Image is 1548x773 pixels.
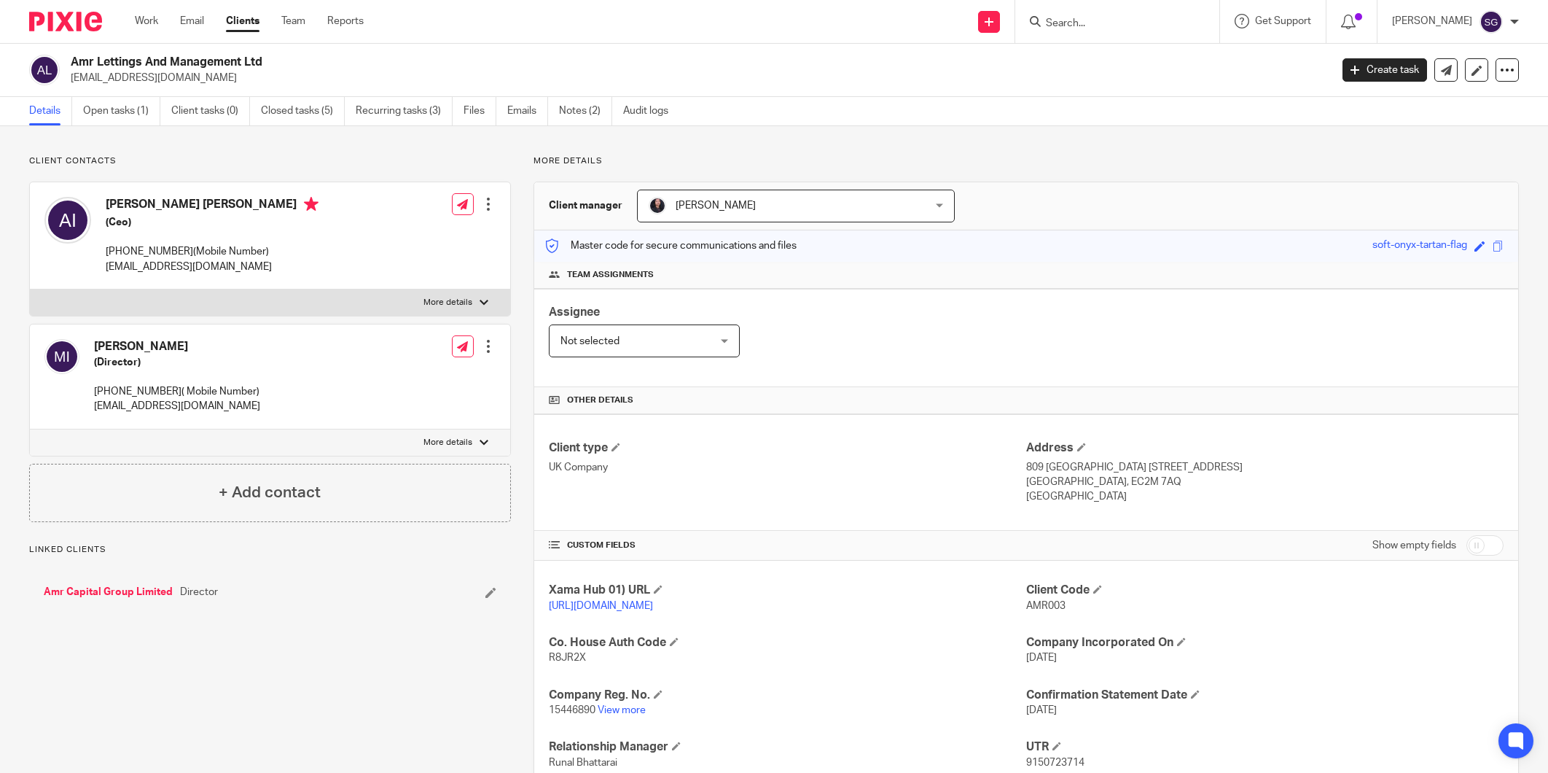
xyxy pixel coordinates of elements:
[44,197,91,244] img: svg%3E
[29,155,511,167] p: Client contacts
[94,339,260,354] h4: [PERSON_NAME]
[1026,583,1504,598] h4: Client Code
[549,440,1026,456] h4: Client type
[549,540,1026,551] h4: CUSTOM FIELDS
[676,201,756,211] span: [PERSON_NAME]
[1255,16,1311,26] span: Get Support
[1044,18,1176,31] input: Search
[1342,58,1427,82] a: Create task
[94,384,260,399] p: [PHONE_NUMBER]( Mobile Number)
[106,244,318,259] p: [PHONE_NUMBER](Mobile Number)
[549,758,617,768] span: Runal Bhattarai
[1026,489,1504,504] p: [GEOGRAPHIC_DATA]
[1372,238,1467,255] div: soft-onyx-tartan-flag
[327,14,364,28] a: Reports
[560,336,619,346] span: Not selected
[423,437,472,448] p: More details
[1026,739,1504,755] h4: UTR
[180,585,218,599] span: Director
[44,585,173,599] a: Amr Capital Group Limited
[71,55,1071,70] h2: Amr Lettings And Management Ltd
[1026,758,1084,768] span: 9150723714
[1479,10,1503,34] img: svg%3E
[567,395,633,406] span: Other details
[1026,653,1057,663] span: [DATE]
[261,97,345,125] a: Closed tasks (5)
[29,55,60,85] img: svg%3E
[549,583,1026,598] h4: Xama Hub 01) URL
[549,198,622,213] h3: Client manager
[1026,688,1504,703] h4: Confirmation Statement Date
[1392,14,1472,28] p: [PERSON_NAME]
[549,688,1026,703] h4: Company Reg. No.
[507,97,548,125] a: Emails
[1026,440,1504,456] h4: Address
[1026,705,1057,715] span: [DATE]
[423,297,472,308] p: More details
[649,197,666,214] img: MicrosoftTeams-image.jfif
[29,544,511,556] p: Linked clients
[533,155,1519,167] p: More details
[219,481,321,504] h4: + Add contact
[623,97,679,125] a: Audit logs
[135,14,158,28] a: Work
[1026,601,1066,611] span: AMR003
[106,260,318,274] p: [EMAIL_ADDRESS][DOMAIN_NAME]
[549,460,1026,475] p: UK Company
[1372,538,1456,553] label: Show empty fields
[598,705,646,715] a: View more
[1026,460,1504,475] p: 809 [GEOGRAPHIC_DATA] [STREET_ADDRESS]
[549,653,586,663] span: R8JR2X
[106,215,318,230] h5: (Ceo)
[180,14,204,28] a: Email
[171,97,250,125] a: Client tasks (0)
[226,14,259,28] a: Clients
[44,339,79,374] img: svg%3E
[304,197,318,211] i: Primary
[549,306,600,318] span: Assignee
[281,14,305,28] a: Team
[549,601,653,611] a: [URL][DOMAIN_NAME]
[1026,475,1504,489] p: [GEOGRAPHIC_DATA], EC2M 7AQ
[71,71,1321,85] p: [EMAIL_ADDRESS][DOMAIN_NAME]
[1026,635,1504,650] h4: Company Incorporated On
[549,705,595,715] span: 15446890
[545,238,797,253] p: Master code for secure communications and files
[567,269,654,281] span: Team assignments
[549,635,1026,650] h4: Co. House Auth Code
[106,197,318,215] h4: [PERSON_NAME] [PERSON_NAME]
[29,97,72,125] a: Details
[29,12,102,31] img: Pixie
[83,97,160,125] a: Open tasks (1)
[549,739,1026,755] h4: Relationship Manager
[559,97,612,125] a: Notes (2)
[94,355,260,370] h5: (Director)
[464,97,496,125] a: Files
[94,399,260,413] p: [EMAIL_ADDRESS][DOMAIN_NAME]
[356,97,453,125] a: Recurring tasks (3)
